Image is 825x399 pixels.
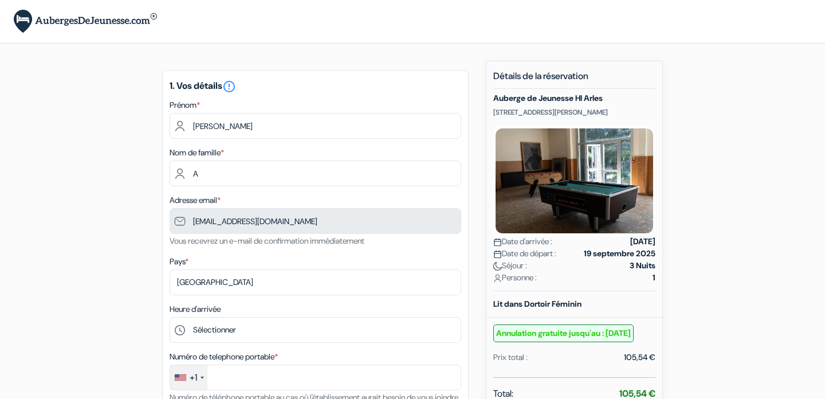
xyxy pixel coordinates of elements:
img: user_icon.svg [493,274,502,283]
label: Adresse email [170,194,221,206]
p: [STREET_ADDRESS][PERSON_NAME] [493,108,655,117]
i: error_outline [222,80,236,93]
div: 105,54 € [624,351,655,363]
strong: 1 [653,272,655,284]
input: Entrer adresse e-mail [170,208,461,234]
span: Date de départ : [493,248,556,260]
label: Heure d'arrivée [170,303,221,315]
b: Lit dans Dortoir Féminin [493,299,582,309]
small: Annulation gratuite jusqu'au : [DATE] [493,324,634,342]
strong: 3 Nuits [630,260,655,272]
label: Numéro de telephone portable [170,351,278,363]
h5: Détails de la réservation [493,71,655,89]
span: Personne : [493,272,537,284]
h5: 1. Vos détails [170,80,461,93]
img: calendar.svg [493,238,502,247]
img: calendar.svg [493,250,502,259]
label: Prénom [170,99,200,111]
input: Entrer le nom de famille [170,161,461,186]
div: Prix total : [493,351,528,363]
span: Date d'arrivée : [493,236,552,248]
h5: Auberge de Jeunesse HI Arles [493,93,655,103]
label: Pays [170,256,188,268]
input: Entrez votre prénom [170,113,461,139]
span: Séjour : [493,260,527,272]
label: Nom de famille [170,147,224,159]
strong: [DATE] [630,236,655,248]
small: Vous recevrez un e-mail de confirmation immédiatement [170,236,364,246]
strong: 19 septembre 2025 [584,248,655,260]
div: +1 [190,371,197,385]
a: error_outline [222,80,236,92]
div: United States: +1 [170,365,207,390]
img: moon.svg [493,262,502,271]
img: AubergesDeJeunesse.com [14,10,157,33]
